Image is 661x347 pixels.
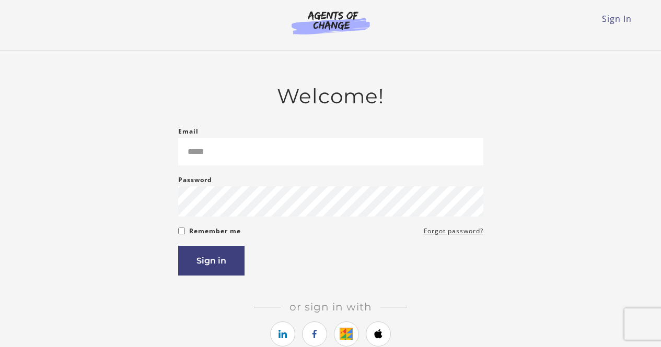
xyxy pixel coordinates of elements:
[178,174,212,186] label: Password
[178,246,245,276] button: Sign in
[270,321,295,346] a: https://courses.thinkific.com/users/auth/linkedin?ss%5Breferral%5D=&ss%5Buser_return_to%5D=&ss%5B...
[334,321,359,346] a: https://courses.thinkific.com/users/auth/google?ss%5Breferral%5D=&ss%5Buser_return_to%5D=&ss%5Bvi...
[178,84,483,109] h2: Welcome!
[281,10,381,34] img: Agents of Change Logo
[366,321,391,346] a: https://courses.thinkific.com/users/auth/apple?ss%5Breferral%5D=&ss%5Buser_return_to%5D=&ss%5Bvis...
[602,13,632,25] a: Sign In
[281,301,380,313] span: Or sign in with
[302,321,327,346] a: https://courses.thinkific.com/users/auth/facebook?ss%5Breferral%5D=&ss%5Buser_return_to%5D=&ss%5B...
[424,225,483,237] a: Forgot password?
[189,225,241,237] label: Remember me
[178,125,199,138] label: Email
